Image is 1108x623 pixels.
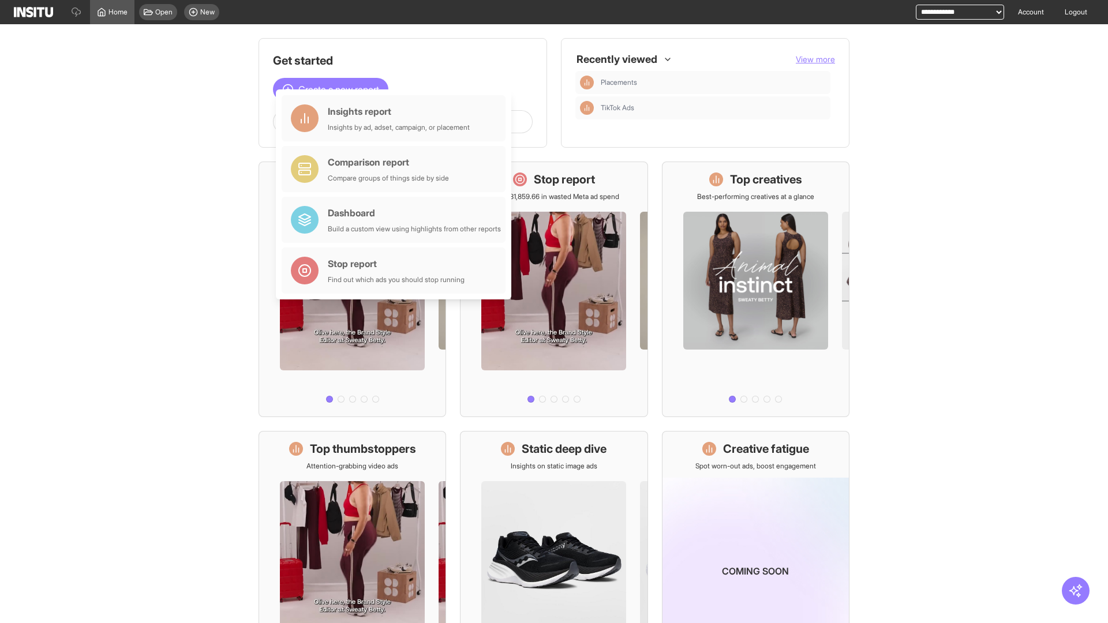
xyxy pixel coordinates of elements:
[328,257,465,271] div: Stop report
[328,123,470,132] div: Insights by ad, adset, campaign, or placement
[580,101,594,115] div: Insights
[601,78,637,87] span: Placements
[460,162,647,417] a: Stop reportSave £31,859.66 in wasted Meta ad spend
[328,206,501,220] div: Dashboard
[108,7,128,17] span: Home
[155,7,173,17] span: Open
[328,174,449,183] div: Compare groups of things side by side
[14,7,53,17] img: Logo
[306,461,398,471] p: Attention-grabbing video ads
[796,54,835,65] button: View more
[273,52,533,69] h1: Get started
[273,78,388,101] button: Create a new report
[511,461,597,471] p: Insights on static image ads
[489,192,619,201] p: Save £31,859.66 in wasted Meta ad spend
[328,224,501,234] div: Build a custom view using highlights from other reports
[534,171,595,187] h1: Stop report
[298,82,379,96] span: Create a new report
[697,192,814,201] p: Best-performing creatives at a glance
[200,7,215,17] span: New
[522,441,607,457] h1: Static deep dive
[328,275,465,284] div: Find out which ads you should stop running
[601,78,826,87] span: Placements
[328,155,449,169] div: Comparison report
[662,162,849,417] a: Top creativesBest-performing creatives at a glance
[601,103,634,112] span: TikTok Ads
[259,162,446,417] a: What's live nowSee all active ads instantly
[796,54,835,64] span: View more
[310,441,416,457] h1: Top thumbstoppers
[328,104,470,118] div: Insights report
[730,171,802,187] h1: Top creatives
[580,76,594,89] div: Insights
[601,103,826,112] span: TikTok Ads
